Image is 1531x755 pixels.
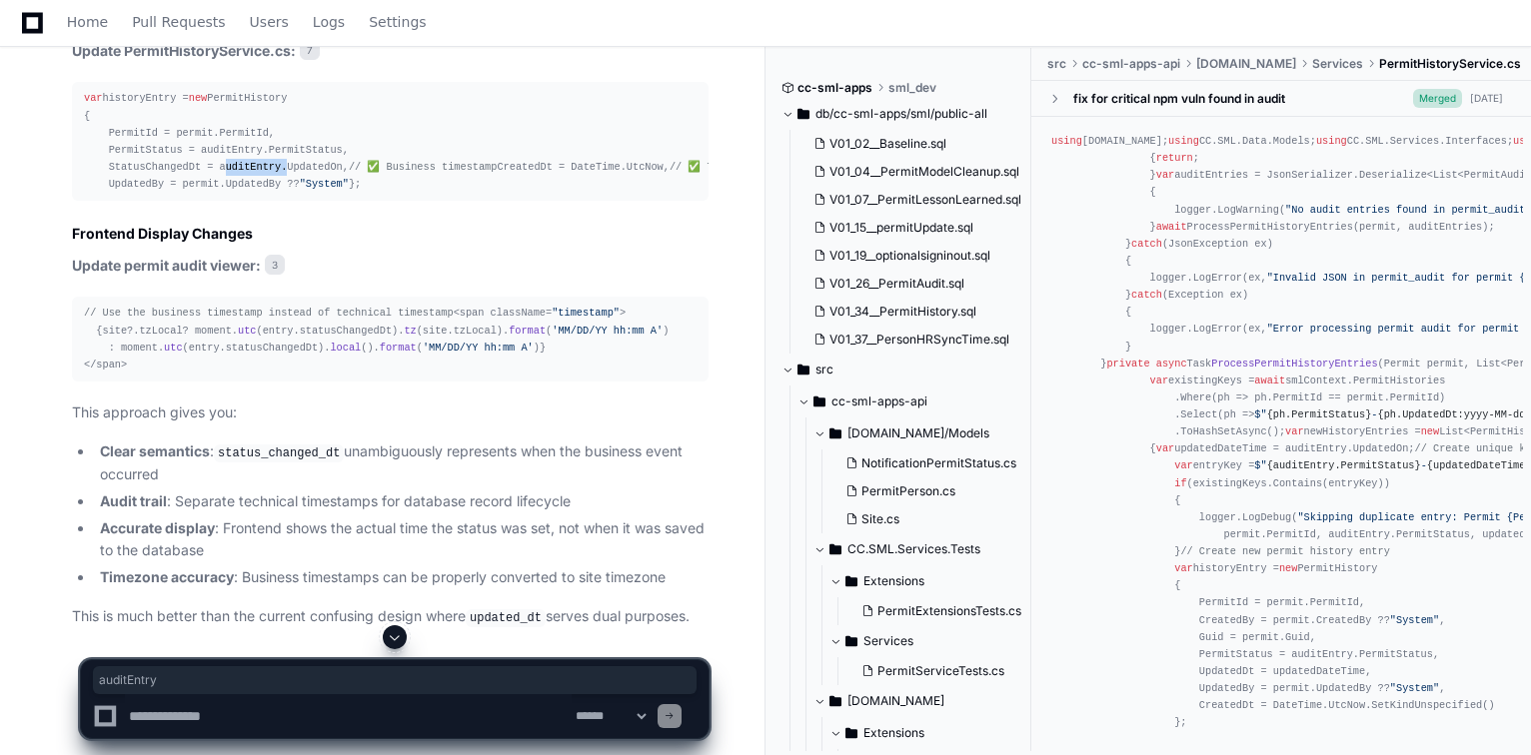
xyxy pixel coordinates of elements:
span: catch [1131,289,1162,301]
li: : Frontend shows the actual time the status was set, not when it was saved to the database [94,517,709,563]
span: statusChangedDt [300,325,392,337]
span: using [1051,135,1082,147]
span: var [84,92,102,104]
span: src [1047,56,1066,72]
button: V01_04__PermitModelCleanup.sql [805,158,1020,186]
strong: Timezone accuracy [100,568,234,585]
span: "System" [1390,614,1439,626]
button: src [781,354,1016,385]
svg: Directory [797,102,809,126]
svg: Directory [845,569,857,593]
button: V01_15__permitUpdate.sql [805,214,1020,242]
span: V01_34__PermitHistory.sql [829,304,976,320]
span: Pull Requests [132,16,225,28]
span: "timestamp" [552,307,620,319]
span: Logs [313,16,345,28]
strong: Clear semantics [100,442,210,459]
span: Home [67,16,108,28]
span: src [815,362,833,377]
svg: Directory [797,358,809,381]
div: fix for critical npm vuln found in audit [1073,91,1285,107]
code: status_changed_dt [214,444,344,462]
span: CC.SML.Services.Tests [847,541,980,557]
span: 7 [300,40,320,60]
span: async [1156,358,1187,370]
button: cc-sml-apps-api [797,385,1032,417]
span: format [380,342,417,354]
button: Extensions [829,565,1048,597]
strong: Update permit audit viewer: [72,257,261,274]
span: PermitExtensionsTests.cs [877,603,1021,619]
span: local [330,342,361,354]
span: Merged [1413,89,1462,108]
span: sml_dev [888,80,936,96]
span: using [1316,135,1347,147]
span: catch [1131,238,1162,250]
button: V01_07__PermitLessonLearned.sql [805,186,1020,214]
svg: Directory [829,421,841,445]
span: utc [164,342,182,354]
li: : Separate technical timestamps for database record lifecycle [94,490,709,513]
span: Users [250,16,289,28]
p: This approach gives you: [72,401,709,424]
li: : unambiguously represents when the business event occurred [94,440,709,486]
span: PermitPerson.cs [861,483,955,499]
span: [DOMAIN_NAME] [1196,56,1296,72]
span: new [1421,425,1439,437]
span: PermitHistoryService.cs [1379,56,1521,72]
strong: Update PermitHistoryService.cs: [72,42,296,59]
span: V01_26__PermitAudit.sql [829,276,964,292]
span: // Use the business timestamp instead of technical timestamp [84,307,454,319]
span: "System" [300,178,349,190]
span: var [1174,562,1192,574]
span: 3 [265,255,285,275]
span: tz [404,325,416,337]
span: await [1156,221,1187,233]
span: cc-sml-apps-api [831,393,927,409]
span: // ✅ Business timestamp [349,161,498,173]
button: PermitExtensionsTests.cs [853,597,1036,625]
span: var [1156,169,1174,181]
code: updated_dt [466,609,546,627]
button: PermitPerson.cs [837,477,1036,505]
span: Settings [369,16,426,28]
span: new [189,92,207,104]
span: V01_15__permitUpdate.sql [829,220,973,236]
span: Services [1312,56,1363,72]
button: V01_34__PermitHistory.sql [805,298,1020,326]
span: // Create new permit history entry [1180,545,1389,557]
span: // ✅ Technical timestamp [670,161,824,173]
span: V01_02__Baseline.sql [829,136,946,152]
div: historyEntry = PermitHistory { PermitId = permit.PermitId, PermitStatus = auditEntry.PermitStatus... [84,90,697,193]
svg: Directory [829,537,841,561]
span: V01_19__optionalsigninout.sql [829,248,990,264]
span: await [1254,375,1285,386]
span: using [1168,135,1199,147]
span: var [1285,425,1303,437]
button: V01_37__PersonHRSyncTime.sql [805,326,1020,354]
span: V01_04__PermitModelCleanup.sql [829,164,1019,180]
span: var [1156,442,1174,454]
span: statusChangedDt [226,342,318,354]
span: V01_07__PermitLessonLearned.sql [829,192,1021,208]
span: private [1106,358,1149,370]
span: db/cc-sml-apps/sml/public-all [815,106,987,122]
button: Site.cs [837,505,1036,533]
span: 'MM/DD/YY hh:mm A' [423,342,534,354]
button: db/cc-sml-apps/sml/public-all [781,98,1016,130]
span: Site.cs [861,511,899,527]
span: V01_37__PersonHRSyncTime.sql [829,332,1009,348]
div: <span className= > {site?. ? moment. (entry. ). (site. ). ( ) : moment. (entry. ). (). ( )} </span> [84,305,697,374]
span: format [509,325,546,337]
span: var [1174,459,1192,471]
button: V01_26__PermitAudit.sql [805,270,1020,298]
span: auditEntry [99,672,691,688]
strong: Audit trail [100,492,167,509]
span: utc [238,325,256,337]
span: var [1150,375,1168,386]
span: tzLocal [454,325,497,337]
span: 'MM/DD/YY hh:mm A' [552,325,663,337]
span: cc-sml-apps [797,80,872,96]
svg: Directory [813,389,825,413]
button: V01_19__optionalsigninout.sql [805,242,1020,270]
